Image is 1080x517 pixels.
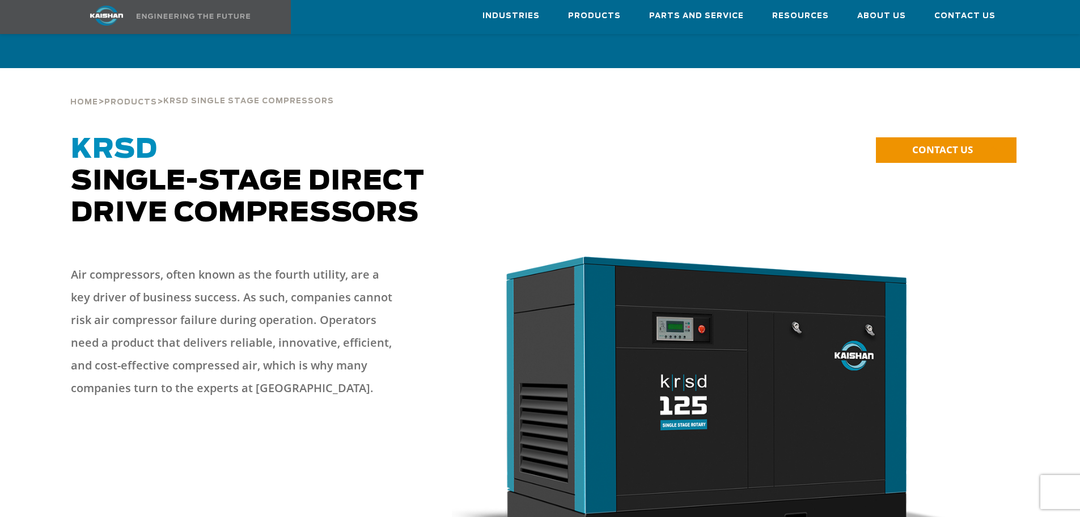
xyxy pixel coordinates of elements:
span: KRSD [71,136,158,163]
span: Products [568,10,621,23]
img: Engineering the future [137,14,250,19]
span: Parts and Service [649,10,744,23]
span: Products [104,99,157,106]
span: krsd single stage compressors [163,98,334,105]
div: > > [70,68,334,111]
p: Air compressors, often known as the fourth utility, are a key driver of business success. As such... [71,263,400,400]
a: About Us [857,1,906,31]
a: Contact Us [934,1,996,31]
a: Industries [482,1,540,31]
img: kaishan logo [64,6,149,26]
span: Industries [482,10,540,23]
a: Home [70,96,98,107]
span: Home [70,99,98,106]
a: Products [104,96,157,107]
span: Single-Stage Direct Drive Compressors [71,136,425,227]
span: Contact Us [934,10,996,23]
a: Products [568,1,621,31]
a: Parts and Service [649,1,744,31]
span: About Us [857,10,906,23]
span: CONTACT US [912,143,973,156]
span: Resources [772,10,829,23]
a: Resources [772,1,829,31]
a: CONTACT US [876,137,1017,163]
